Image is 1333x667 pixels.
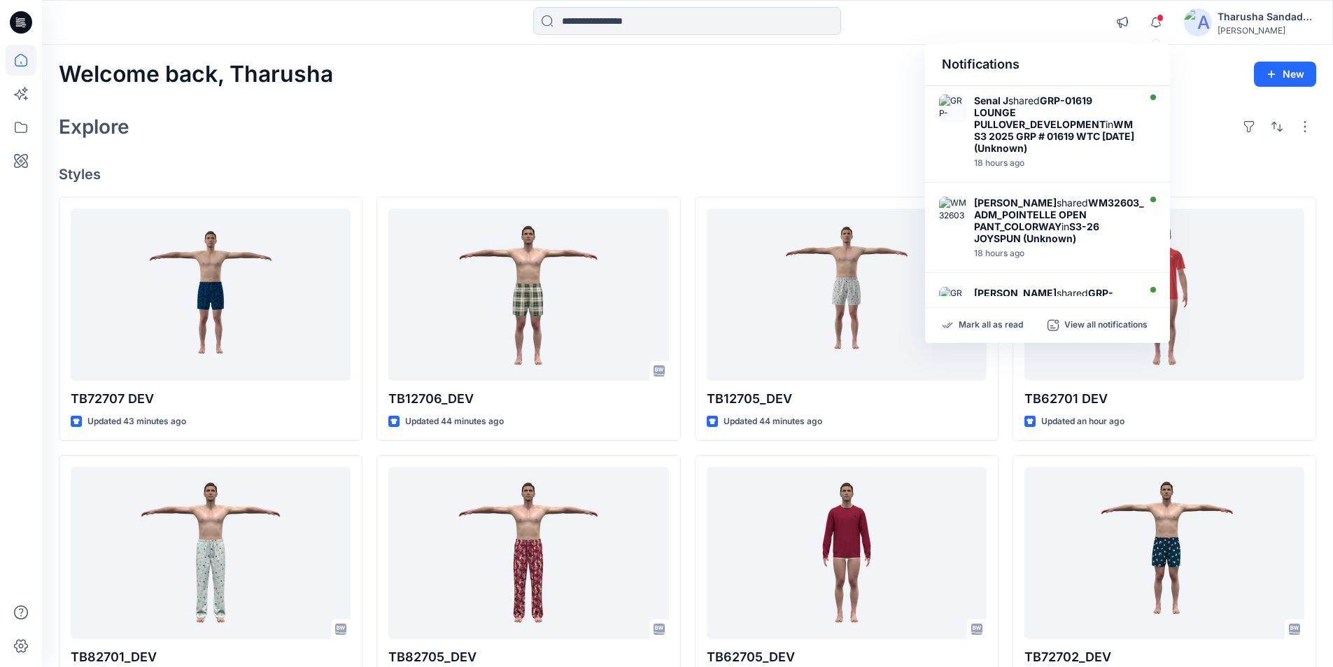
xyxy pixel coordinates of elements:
[974,287,1135,323] div: shared in
[1218,8,1316,25] div: Tharusha Sandadeepa
[405,414,504,429] p: Updated 44 minutes ago
[71,389,351,409] p: TB72707 DEV
[939,197,967,225] img: WM32603_ADM_POINTELLE OPEN PANT_COLORWAY
[974,94,1008,106] strong: Senal J
[71,647,351,667] p: TB82701_DEV
[939,94,967,122] img: GRP-01619 LOUNGE PULLOVER_DEVELOPMENT
[1024,647,1304,667] p: TB72702_DEV
[974,94,1135,154] div: shared in
[388,209,668,381] a: TB12706_DEV
[1184,8,1212,36] img: avatar
[974,220,1099,244] strong: S3-26 JOYSPUN (Unknown)
[974,197,1144,232] strong: WM32603_ADM_POINTELLE OPEN PANT_COLORWAY
[59,115,129,138] h2: Explore
[1024,389,1304,409] p: TB62701 DEV
[974,197,1057,209] strong: [PERSON_NAME]
[974,94,1106,130] strong: GRP-01619 LOUNGE PULLOVER_DEVELOPMENT
[959,319,1023,332] p: Mark all as read
[71,467,351,640] a: TB82701_DEV
[939,287,967,315] img: GRP-01619 SHORT
[388,467,668,640] a: TB82705_DEV
[1041,414,1124,429] p: Updated an hour ago
[87,414,186,429] p: Updated 43 minutes ago
[388,647,668,667] p: TB82705_DEV
[707,467,987,640] a: TB62705_DEV
[974,248,1148,258] div: Thursday, October 02, 2025 09:41
[1218,25,1316,36] div: [PERSON_NAME]
[1024,467,1304,640] a: TB72702_DEV
[974,158,1135,168] div: Thursday, October 02, 2025 09:49
[71,209,351,381] a: TB72707 DEV
[974,118,1134,154] strong: WM S3 2025 GRP # 01619 WTC [DATE] (Unknown)
[724,414,822,429] p: Updated 44 minutes ago
[59,62,333,87] h2: Welcome back, Tharusha
[707,389,987,409] p: TB12705_DEV
[974,197,1148,244] div: shared in
[707,647,987,667] p: TB62705_DEV
[974,287,1057,299] strong: [PERSON_NAME]
[925,43,1170,86] div: Notifications
[59,166,1316,183] h4: Styles
[388,389,668,409] p: TB12706_DEV
[1064,319,1148,332] p: View all notifications
[707,209,987,381] a: TB12705_DEV
[1254,62,1316,87] button: New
